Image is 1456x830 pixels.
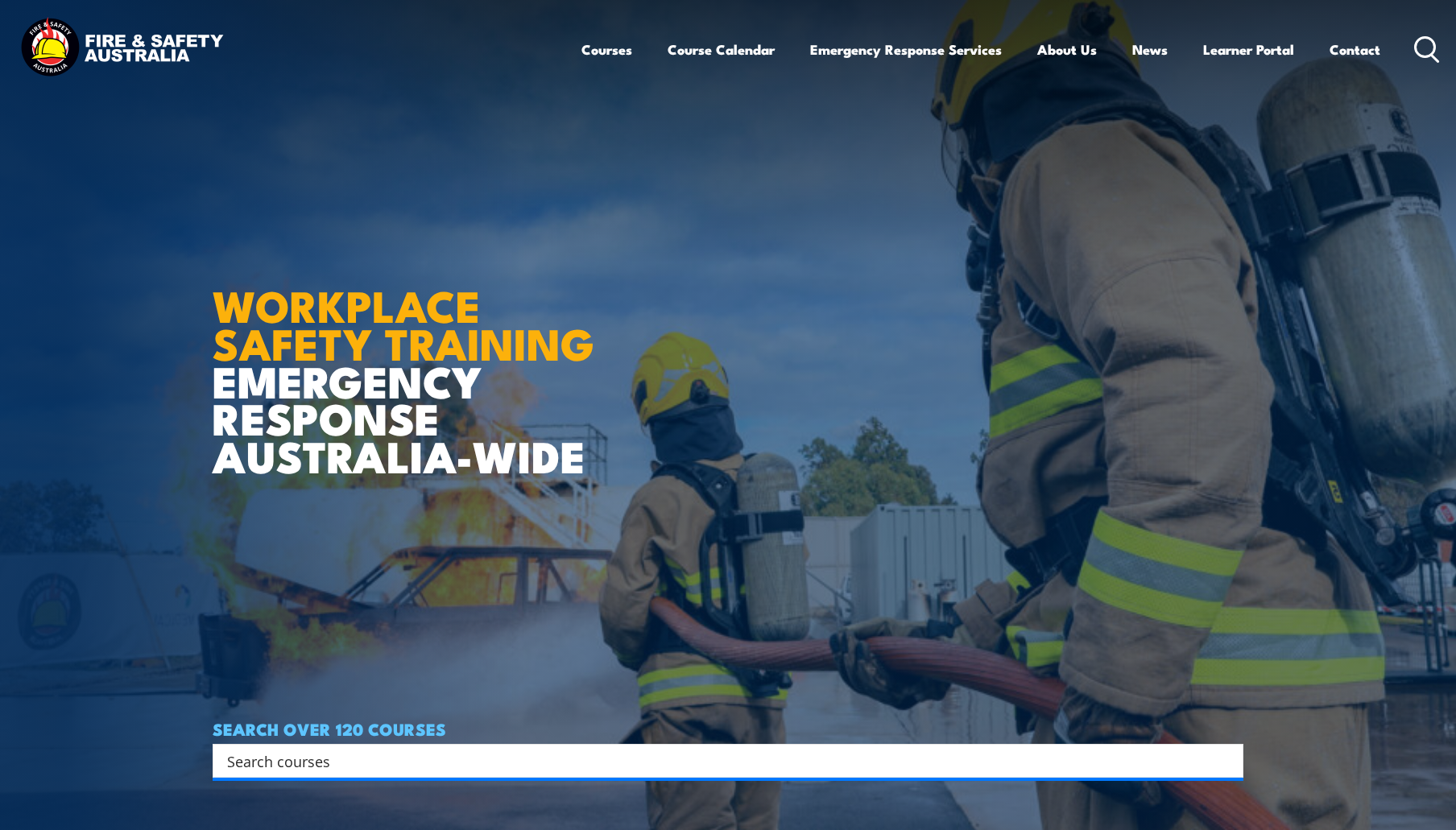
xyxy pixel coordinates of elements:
input: Search input [227,749,1208,773]
strong: WORKPLACE SAFETY TRAINING [213,270,594,375]
a: Emergency Response Services [810,28,1002,71]
a: Course Calendar [668,28,775,71]
h4: SEARCH OVER 120 COURSES [213,720,1243,737]
button: Search magnifier button [1215,749,1238,772]
a: About Us [1037,28,1097,71]
form: Search form [230,749,1211,772]
h1: EMERGENCY RESPONSE AUSTRALIA-WIDE [213,246,606,474]
a: Learner Portal [1203,28,1294,71]
a: News [1132,28,1168,71]
a: Contact [1330,28,1380,71]
a: Courses [581,28,632,71]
